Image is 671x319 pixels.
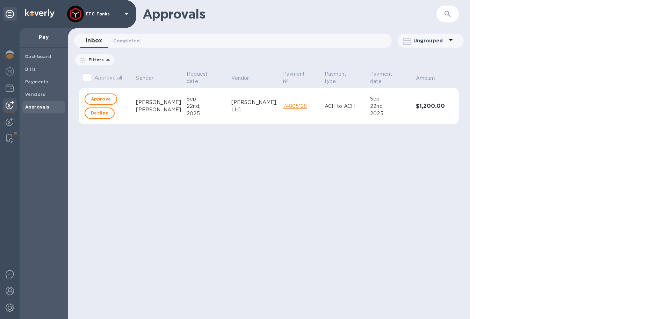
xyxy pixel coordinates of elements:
[325,70,365,85] span: Payment type
[25,67,36,72] b: Bills
[231,99,277,106] div: [PERSON_NAME],
[25,54,52,59] b: Dashboard
[231,106,277,113] div: LLC
[413,37,447,44] p: Ungrouped
[86,36,102,46] span: Inbox
[136,75,163,82] span: Sender
[25,104,50,110] b: Approvals
[25,9,55,18] img: Logo
[25,34,62,41] p: Pay
[416,103,445,110] h3: $1,200.00
[416,75,435,82] p: Amount
[136,99,181,106] div: [PERSON_NAME]
[6,84,14,92] img: Wallets
[370,95,410,103] div: Sep
[91,95,111,103] span: Approve
[283,103,307,109] a: 74805128
[283,70,319,85] span: Payment №
[143,7,436,21] h1: Approvals
[187,103,226,110] div: 22nd,
[325,103,365,110] p: ACH to ACH
[370,70,410,85] span: Payment date
[91,109,108,117] span: Decline
[85,108,115,119] button: Decline
[25,79,49,84] b: Payments
[370,110,410,117] div: 2025
[86,12,121,16] p: FTC Tanks
[231,75,258,82] span: Vendor
[325,70,356,85] p: Payment type
[187,110,226,117] div: 2025
[85,93,117,105] button: Approve
[187,70,226,85] span: Request date
[187,95,226,103] div: Sep
[136,106,181,113] div: [PERSON_NAME]
[3,7,17,21] div: Unpin categories
[136,75,153,82] p: Sender
[187,70,217,85] p: Request date
[370,70,401,85] p: Payment date
[113,37,140,44] span: Completed
[231,75,249,82] p: Vendor
[94,74,122,82] p: Approve all
[283,70,310,85] p: Payment №
[370,103,410,110] div: 22nd,
[86,57,104,63] p: Filters
[6,67,14,76] img: Foreign exchange
[25,92,45,97] b: Vendors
